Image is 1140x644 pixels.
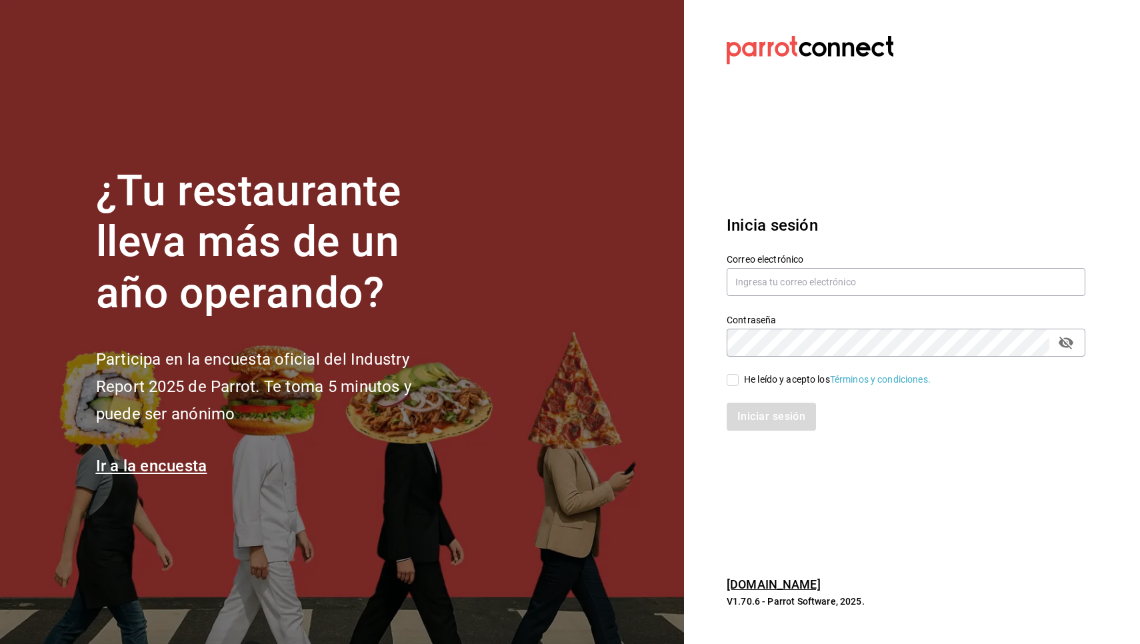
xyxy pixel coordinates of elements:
[727,213,1085,237] h3: Inicia sesión
[744,373,931,387] div: He leído y acepto los
[727,315,1085,324] label: Contraseña
[1055,331,1077,354] button: passwordField
[727,254,1085,263] label: Correo electrónico
[830,374,931,385] a: Términos y condiciones.
[727,268,1085,296] input: Ingresa tu correo electrónico
[727,577,821,591] a: [DOMAIN_NAME]
[96,346,456,427] h2: Participa en la encuesta oficial del Industry Report 2025 de Parrot. Te toma 5 minutos y puede se...
[96,457,207,475] a: Ir a la encuesta
[96,166,456,319] h1: ¿Tu restaurante lleva más de un año operando?
[727,595,1085,608] p: V1.70.6 - Parrot Software, 2025.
